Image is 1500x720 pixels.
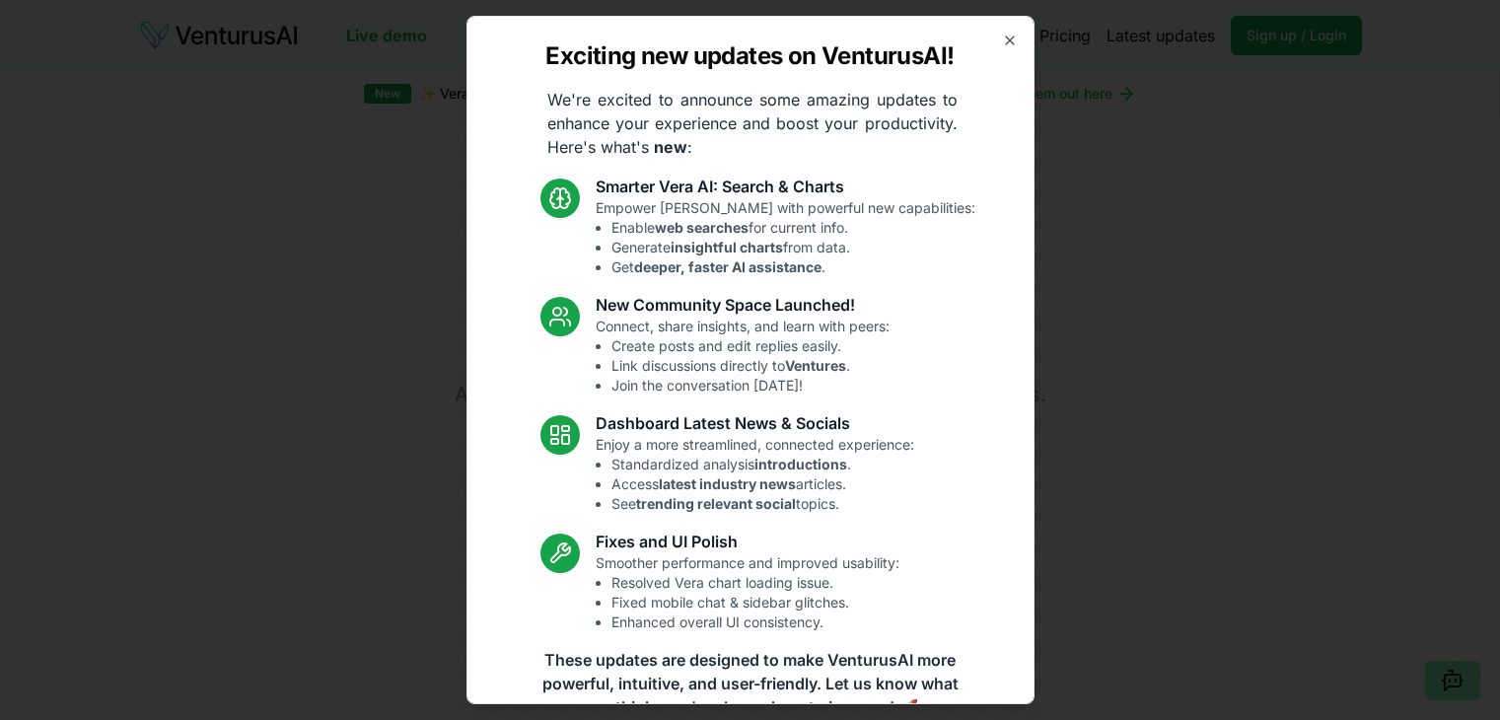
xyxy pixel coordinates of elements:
[611,573,899,593] li: Resolved Vera chart loading issue.
[654,137,687,157] strong: new
[596,317,890,396] p: Connect, share insights, and learn with peers:
[671,239,783,255] strong: insightful charts
[611,593,899,612] li: Fixed mobile chat & sidebar glitches.
[611,257,975,277] li: Get .
[611,494,914,514] li: See topics.
[659,475,796,492] strong: latest industry news
[596,435,914,514] p: Enjoy a more streamlined, connected experience:
[611,336,890,356] li: Create posts and edit replies easily.
[636,495,796,512] strong: trending relevant social
[611,356,890,376] li: Link discussions directly to .
[634,258,821,275] strong: deeper, faster AI assistance
[596,553,899,632] p: Smoother performance and improved usability:
[754,456,847,472] strong: introductions
[785,357,846,374] strong: Ventures
[655,219,749,236] strong: web searches
[530,648,971,719] p: These updates are designed to make VenturusAI more powerful, intuitive, and user-friendly. Let us...
[596,411,914,435] h3: Dashboard Latest News & Socials
[596,530,899,553] h3: Fixes and UI Polish
[611,455,914,474] li: Standardized analysis .
[545,40,954,72] h2: Exciting new updates on VenturusAI!
[596,198,975,277] p: Empower [PERSON_NAME] with powerful new capabilities:
[596,175,975,198] h3: Smarter Vera AI: Search & Charts
[611,612,899,632] li: Enhanced overall UI consistency.
[611,238,975,257] li: Generate from data.
[596,293,890,317] h3: New Community Space Launched!
[611,376,890,396] li: Join the conversation [DATE]!
[611,218,975,238] li: Enable for current info.
[532,88,973,159] p: We're excited to announce some amazing updates to enhance your experience and boost your producti...
[611,474,914,494] li: Access articles.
